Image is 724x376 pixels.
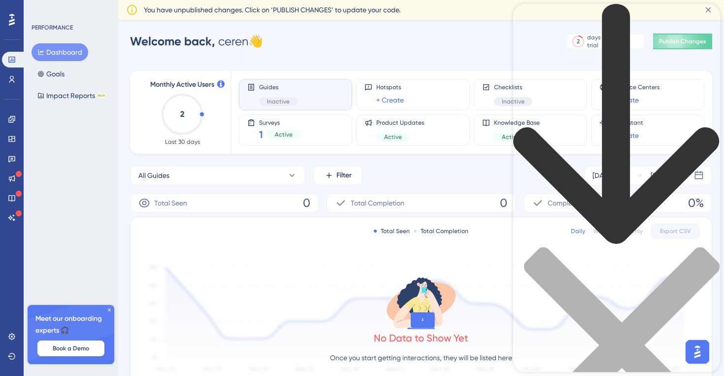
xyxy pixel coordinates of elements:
[502,98,525,105] span: Inactive
[3,3,27,27] button: Open AI Assistant Launcher
[376,119,424,127] span: Product Updates
[267,98,290,105] span: Inactive
[330,352,512,364] p: Once you start getting interactions, they will be listed here
[144,4,400,16] span: You have unpublished changes. Click on ‘PUBLISH CHANGES’ to update your code.
[32,87,112,104] button: Impact ReportsBETA
[97,93,106,98] div: BETA
[32,43,88,61] button: Dashboard
[259,119,300,126] span: Surveys
[313,166,362,185] button: Filter
[384,133,402,141] span: Active
[336,170,352,181] span: Filter
[374,331,468,345] div: No Data to Show Yet
[130,34,215,48] span: Welcome back,
[414,227,468,235] div: Total Completion
[32,24,73,32] div: PERFORMANCE
[351,197,404,209] span: Total Completion
[53,344,89,352] span: Book a Demo
[35,313,106,337] span: Meet our onboarding experts 🎧
[303,195,310,211] span: 0
[259,128,263,141] span: 1
[376,94,404,106] a: + Create
[494,83,532,91] span: Checklists
[180,109,184,119] text: 2
[150,79,214,91] span: Monthly Active Users
[494,119,540,127] span: Knowledge Base
[165,138,200,146] span: Last 30 days
[500,195,507,211] span: 0
[130,166,305,185] button: All Guides
[154,197,187,209] span: Total Seen
[138,170,169,181] span: All Guides
[23,2,62,14] span: Need Help?
[130,34,263,49] div: ceren 👋
[376,83,404,91] span: Hotspots
[502,133,520,141] span: Active
[6,6,24,24] img: launcher-image-alternative-text
[37,341,104,356] button: Book a Demo
[374,227,410,235] div: Total Seen
[32,65,70,83] button: Goals
[259,83,297,91] span: Guides
[275,131,293,138] span: Active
